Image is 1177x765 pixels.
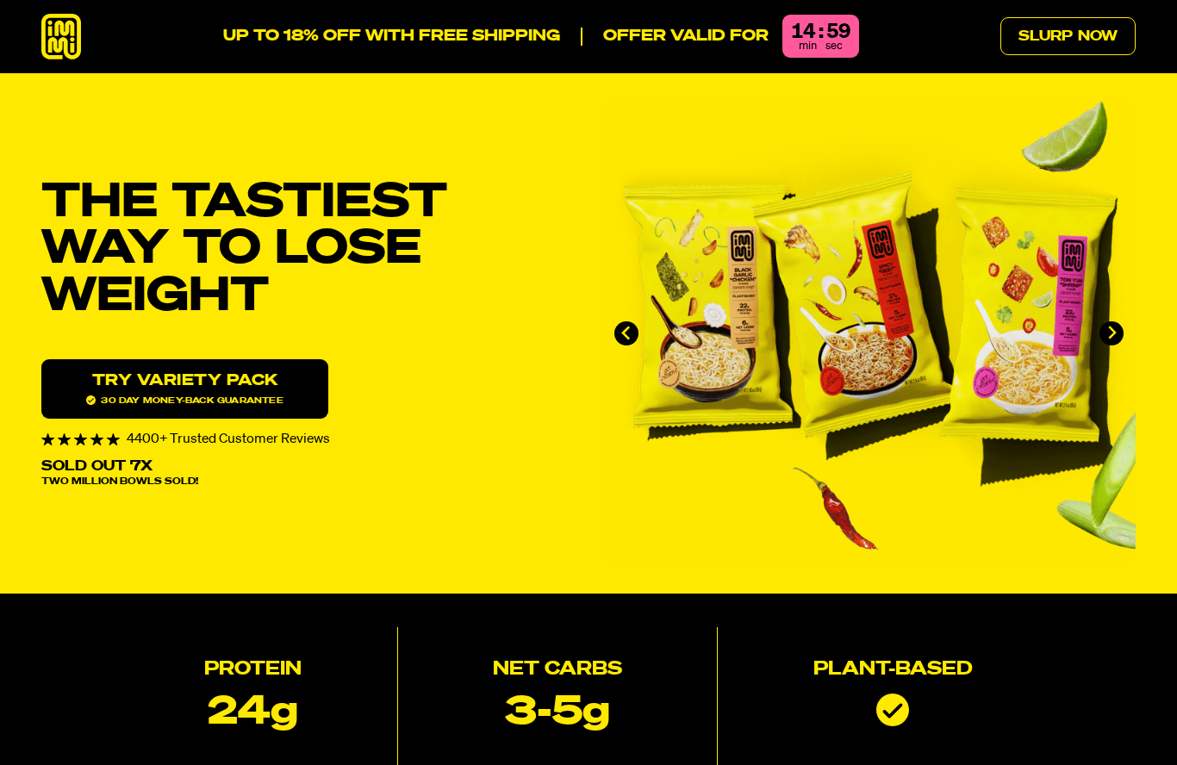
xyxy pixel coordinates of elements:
[86,395,283,405] span: 30 day money-back guarantee
[602,101,1136,566] div: immi slideshow
[826,22,850,42] div: 59
[1099,321,1124,345] button: Next slide
[223,28,560,47] p: UP TO 18% OFF WITH FREE SHIPPING
[41,477,198,487] span: Two Million Bowls Sold!
[41,460,153,474] p: Sold Out 7X
[1000,17,1136,55] a: Slurp Now
[581,28,769,47] p: Offer valid for
[799,40,817,52] span: min
[41,432,575,446] div: 4400+ Trusted Customer Reviews
[614,321,638,345] button: Go to last slide
[208,693,298,732] p: 24g
[204,661,302,680] h2: Protein
[813,661,973,680] h2: Plant-based
[493,661,622,680] h2: Net Carbs
[41,180,575,320] h1: THE TASTIEST WAY TO LOSE WEIGHT
[505,693,610,732] p: 3-5g
[819,22,823,42] div: :
[825,40,843,52] span: sec
[602,101,1136,566] li: 1 of 4
[791,22,815,42] div: 14
[41,359,328,419] a: Try variety Pack30 day money-back guarantee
